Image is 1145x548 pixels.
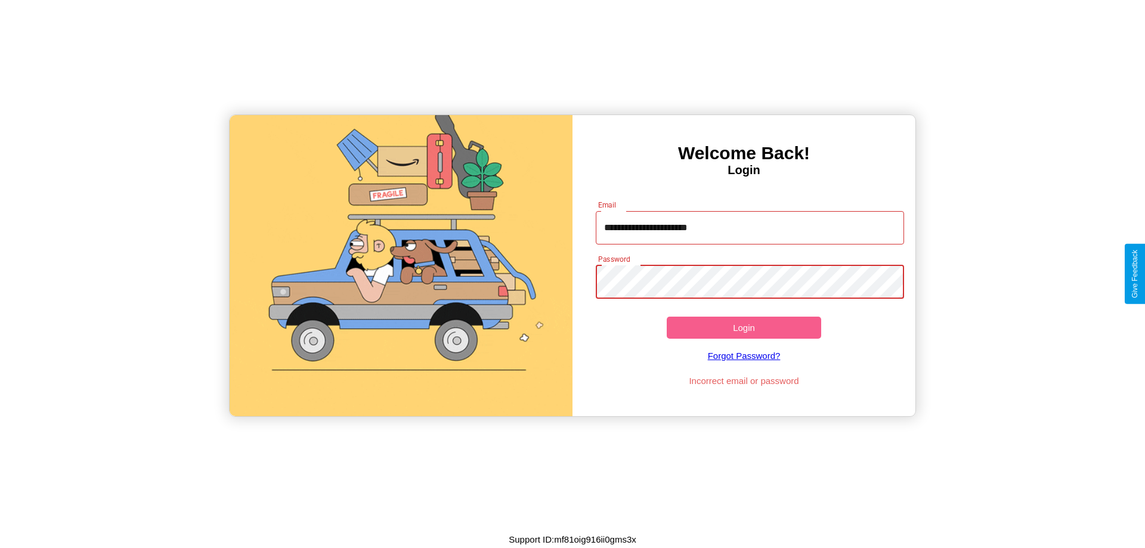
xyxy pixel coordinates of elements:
p: Support ID: mf81oig916ii0gms3x [509,531,636,547]
img: gif [230,115,572,416]
p: Incorrect email or password [590,373,899,389]
a: Forgot Password? [590,339,899,373]
div: Give Feedback [1131,250,1139,298]
h3: Welcome Back! [572,143,915,163]
label: Email [598,200,617,210]
label: Password [598,254,630,264]
h4: Login [572,163,915,177]
button: Login [667,317,821,339]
